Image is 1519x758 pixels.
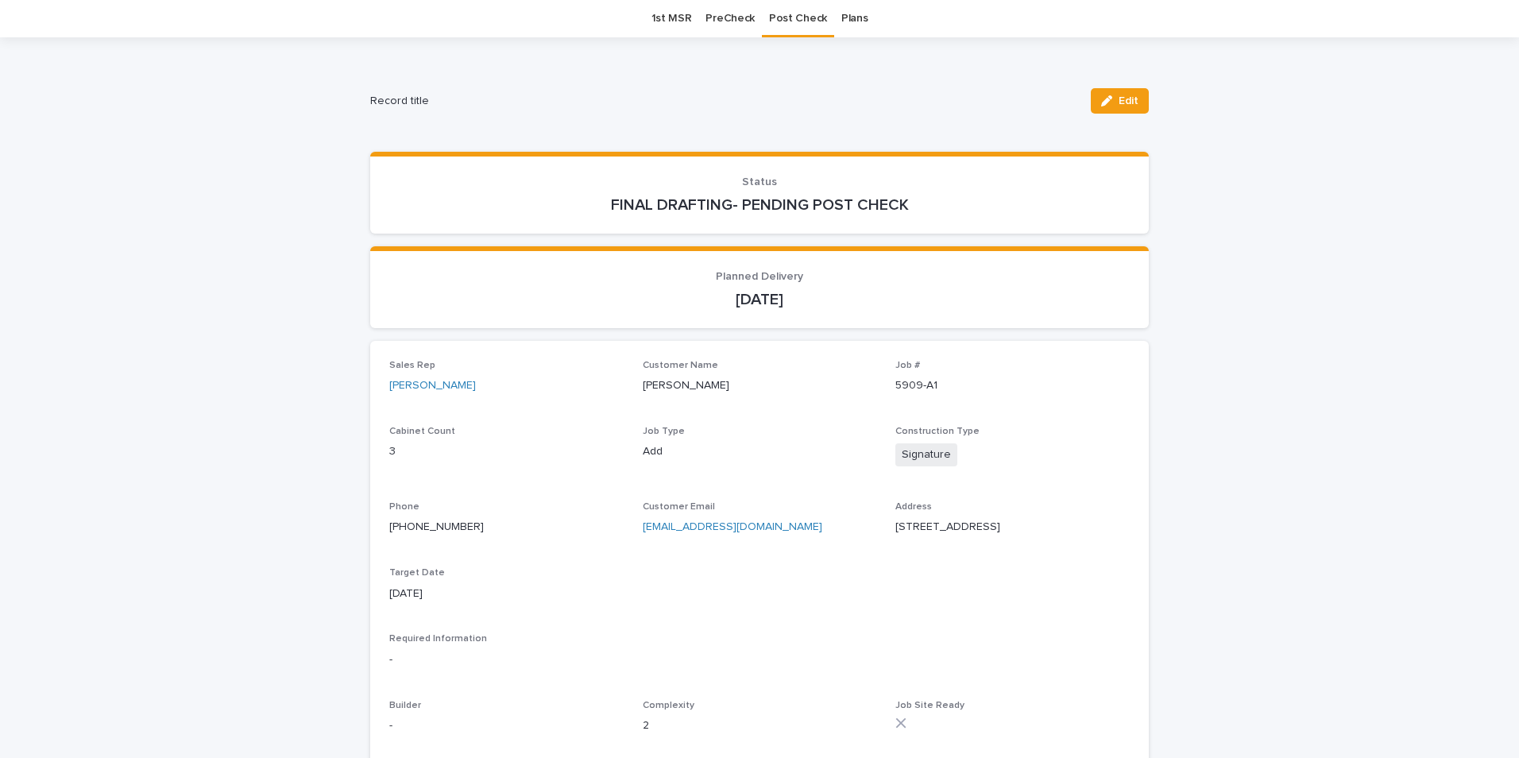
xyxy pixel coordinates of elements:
[1091,88,1149,114] button: Edit
[389,443,624,460] p: 3
[643,717,877,734] p: 2
[370,95,1078,108] h2: Record title
[895,377,1130,394] p: 5909-A1
[389,586,624,602] p: [DATE]
[389,521,484,532] a: [PHONE_NUMBER]
[389,377,476,394] a: [PERSON_NAME]
[643,377,877,394] p: [PERSON_NAME]
[643,427,685,436] span: Job Type
[895,427,980,436] span: Construction Type
[895,519,1130,536] p: [STREET_ADDRESS]
[643,443,877,460] p: Add
[389,634,487,644] span: Required Information
[643,521,822,532] a: [EMAIL_ADDRESS][DOMAIN_NAME]
[389,652,1130,668] p: -
[389,195,1130,215] p: FINAL DRAFTING- PENDING POST CHECK
[389,290,1130,309] p: [DATE]
[895,443,957,466] span: Signature
[1119,95,1138,106] span: Edit
[716,271,803,282] span: Planned Delivery
[895,701,964,710] span: Job Site Ready
[895,502,932,512] span: Address
[389,701,421,710] span: Builder
[895,361,920,370] span: Job #
[389,568,445,578] span: Target Date
[389,717,624,734] p: -
[643,701,694,710] span: Complexity
[643,361,718,370] span: Customer Name
[742,176,777,188] span: Status
[389,361,435,370] span: Sales Rep
[643,502,715,512] span: Customer Email
[389,427,455,436] span: Cabinet Count
[389,502,419,512] span: Phone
